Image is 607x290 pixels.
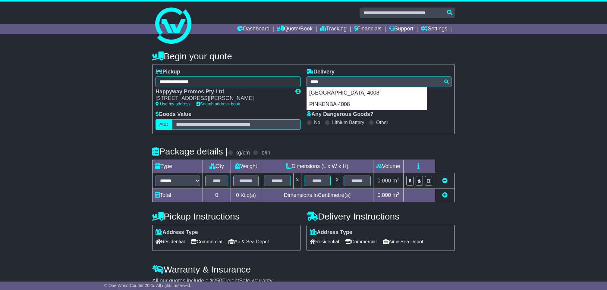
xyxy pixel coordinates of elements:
sup: 3 [397,191,399,196]
span: Residential [310,237,339,246]
span: m [392,192,399,198]
a: Search address book [197,101,240,106]
td: 0 [203,189,231,202]
a: Tracking [320,24,347,34]
label: lb/in [260,150,270,156]
td: Qty [203,160,231,173]
span: Air & Sea Depot [383,237,423,246]
sup: 3 [397,177,399,181]
div: [STREET_ADDRESS][PERSON_NAME] [156,95,289,102]
td: x [293,173,301,189]
label: Any Dangerous Goods? [307,111,373,118]
div: [GEOGRAPHIC_DATA] 4008 [307,87,427,99]
label: Goods Value [156,111,191,118]
span: Air & Sea Depot [228,237,269,246]
h4: Begin your quote [152,51,455,61]
a: Add new item [442,192,448,198]
a: Remove this item [442,178,448,184]
span: 0 [236,192,239,198]
td: x [333,173,341,189]
div: Happyway Promos Pty Ltd [156,89,289,95]
typeahead: Please provide city [307,76,451,87]
label: Address Type [310,229,352,236]
h4: Warranty & Insurance [152,264,455,274]
span: 0.000 [377,178,391,184]
a: Dashboard [237,24,269,34]
label: Address Type [156,229,198,236]
td: Volume [373,160,403,173]
a: Financials [354,24,382,34]
span: Commercial [345,237,376,246]
div: PINKENBA 4008 [307,99,427,110]
h4: Package details | [152,146,228,156]
label: Lithium Battery [332,120,364,125]
label: Pickup [156,69,180,75]
td: Weight [231,160,261,173]
td: Total [153,189,203,202]
td: Type [153,160,203,173]
div: All our quotes include a $ FreightSafe warranty. [152,278,455,284]
label: kg/cm [235,150,250,156]
td: Kilo(s) [231,189,261,202]
label: Other [376,120,388,125]
a: Quote/Book [277,24,313,34]
a: Support [389,24,414,34]
a: Settings [421,24,447,34]
h4: Delivery Instructions [307,211,455,221]
td: Dimensions (L x W x H) [261,160,373,173]
span: Commercial [191,237,222,246]
span: Residential [156,237,185,246]
span: 0.000 [377,192,391,198]
a: Use my address [156,101,190,106]
h4: Pickup Instructions [152,211,300,221]
td: Dimensions in Centimetre(s) [261,189,373,202]
span: 250 [213,278,222,284]
label: AUD [156,119,172,130]
span: m [392,178,399,184]
span: © One World Courier 2025. All rights reserved. [104,283,191,288]
label: Delivery [307,69,335,75]
label: No [314,120,320,125]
